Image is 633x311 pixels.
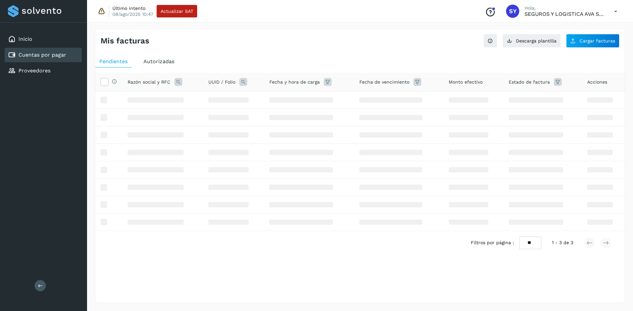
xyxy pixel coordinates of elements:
[5,64,82,78] div: Proveedores
[580,39,615,43] span: Cargar facturas
[525,5,604,11] p: Hola,
[99,58,128,65] span: Pendientes
[516,39,557,43] span: Descarga plantilla
[359,79,409,86] span: Fecha de vencimiento
[161,9,193,13] span: Actualizar SAT
[18,52,66,58] a: Cuentas por pagar
[18,36,32,42] a: Inicio
[143,58,174,65] span: Autorizadas
[552,239,573,246] span: 1 - 3 de 3
[5,32,82,46] div: Inicio
[525,11,604,17] p: SEGUROS Y LOGISTICA AVA SA DE CV
[587,79,607,86] span: Acciones
[269,79,320,86] span: Fecha y hora de carga
[112,11,153,17] p: 08/ago/2025 10:47
[101,36,149,46] h4: Mis facturas
[18,67,50,74] a: Proveedores
[566,34,619,48] button: Cargar facturas
[157,5,197,17] button: Actualizar SAT
[5,48,82,62] div: Cuentas por pagar
[509,79,550,86] span: Estado de factura
[128,79,170,86] span: Razón social y RFC
[449,79,483,86] span: Monto efectivo
[112,5,145,11] p: Último intento
[471,239,514,246] span: Filtros por página :
[502,34,561,48] button: Descarga plantilla
[208,79,235,86] span: UUID / Folio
